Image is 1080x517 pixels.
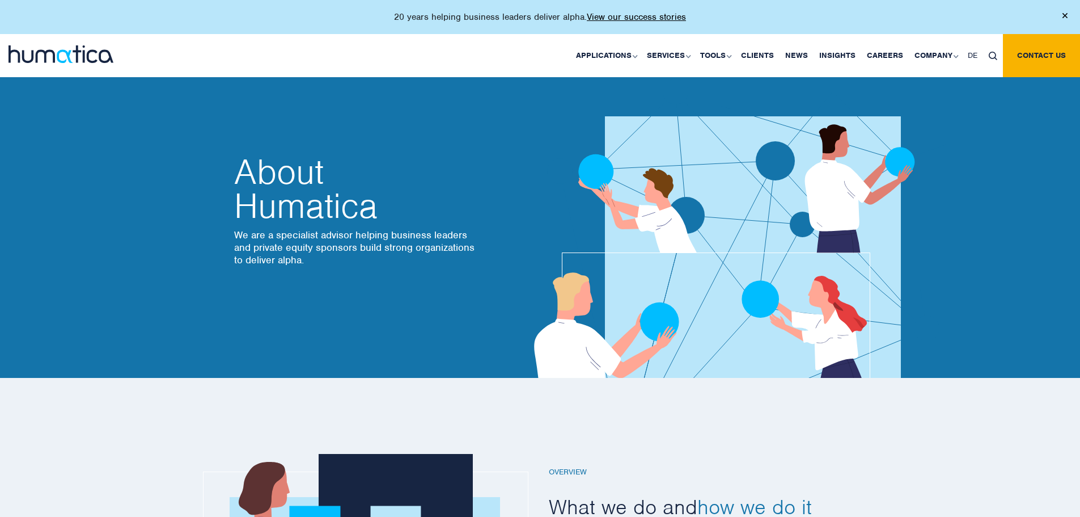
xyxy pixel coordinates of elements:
a: Company [909,34,962,77]
h2: Humatica [234,155,478,223]
a: Applications [570,34,641,77]
span: About [234,155,478,189]
a: Clients [735,34,780,77]
a: Services [641,34,694,77]
a: DE [962,34,983,77]
a: Insights [814,34,861,77]
img: about_banner1 [501,51,946,378]
img: search_icon [989,52,997,60]
a: View our success stories [587,11,686,23]
h6: Overview [549,468,855,477]
a: Contact us [1003,34,1080,77]
span: DE [968,51,977,60]
img: logo [9,45,113,63]
p: 20 years helping business leaders deliver alpha. [394,11,686,23]
a: Tools [694,34,735,77]
p: We are a specialist advisor helping business leaders and private equity sponsors build strong org... [234,229,478,266]
a: Careers [861,34,909,77]
a: News [780,34,814,77]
